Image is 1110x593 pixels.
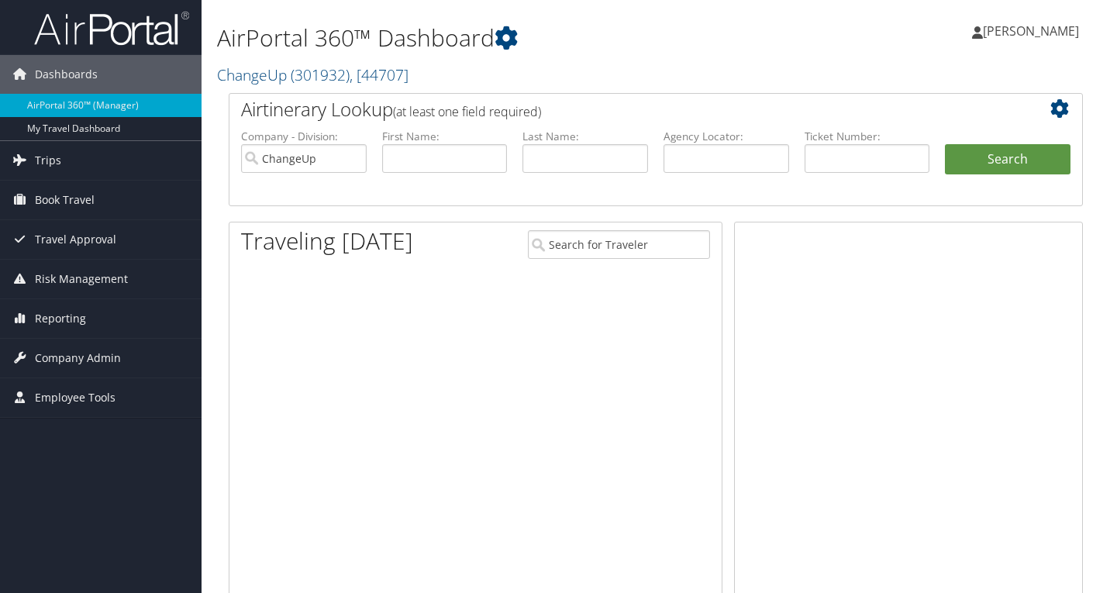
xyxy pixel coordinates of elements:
[972,8,1094,54] a: [PERSON_NAME]
[217,64,408,85] a: ChangeUp
[34,10,189,47] img: airportal-logo.png
[35,55,98,94] span: Dashboards
[664,129,789,144] label: Agency Locator:
[382,129,508,144] label: First Name:
[35,299,86,338] span: Reporting
[291,64,350,85] span: ( 301932 )
[241,129,367,144] label: Company - Division:
[217,22,802,54] h1: AirPortal 360™ Dashboard
[528,230,709,259] input: Search for Traveler
[35,260,128,298] span: Risk Management
[35,181,95,219] span: Book Travel
[983,22,1079,40] span: [PERSON_NAME]
[241,225,413,257] h1: Traveling [DATE]
[35,339,121,378] span: Company Admin
[393,103,541,120] span: (at least one field required)
[241,96,999,122] h2: Airtinerary Lookup
[945,144,1070,175] button: Search
[805,129,930,144] label: Ticket Number:
[35,220,116,259] span: Travel Approval
[522,129,648,144] label: Last Name:
[350,64,408,85] span: , [ 44707 ]
[35,141,61,180] span: Trips
[35,378,115,417] span: Employee Tools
